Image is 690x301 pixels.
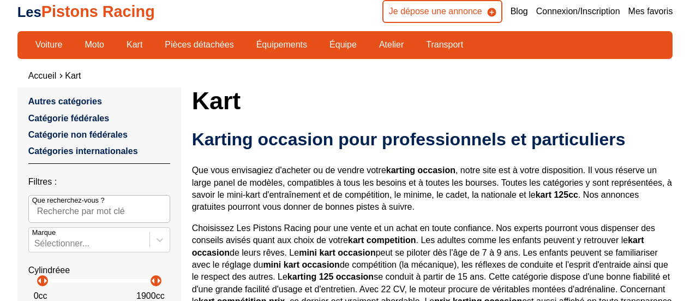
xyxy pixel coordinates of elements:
[263,260,340,269] strong: mini kart occasion
[65,71,81,80] a: Kart
[28,97,102,106] a: Autres catégories
[34,239,37,249] input: MarqueSélectionner...
[17,3,155,20] a: LesPistons Racing
[32,196,105,205] p: Que recherchez-vous ?
[511,5,528,17] a: Blog
[299,248,376,257] strong: mini kart occasion
[17,4,41,20] span: Les
[192,87,673,114] h1: Kart
[39,274,52,287] p: arrow_right
[322,36,364,54] a: Équipe
[386,166,455,175] strong: karting occasion
[28,195,170,222] input: Que recherchez-vous ?
[28,146,138,156] a: Catégories internationales
[192,128,673,150] h2: Karting occasion pour professionnels et particuliers
[192,235,644,257] strong: kart occasion
[348,235,416,245] strong: kart competition
[372,36,411,54] a: Atelier
[119,36,149,54] a: Kart
[152,274,165,287] p: arrow_right
[77,36,111,54] a: Moto
[28,36,70,54] a: Voiture
[419,36,470,54] a: Transport
[147,274,160,287] p: arrow_left
[28,114,110,123] a: Catégorie fédérales
[32,228,56,238] p: Marque
[249,36,314,54] a: Équipements
[287,272,374,281] strong: karting 125 occasion
[28,71,57,80] a: Accueil
[28,264,170,276] p: Cylindréee
[536,5,620,17] a: Connexion/Inscription
[28,176,170,188] p: Filtres :
[192,164,673,214] p: Que vous envisagiez d'acheter ou de vendre votre , notre site est à votre disposition. Il vous ré...
[158,36,241,54] a: Pièces détachées
[628,5,673,17] a: Mes favoris
[28,130,128,139] a: Catégorie non fédérales
[33,274,46,287] p: arrow_left
[536,190,578,199] strong: kart 125cc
